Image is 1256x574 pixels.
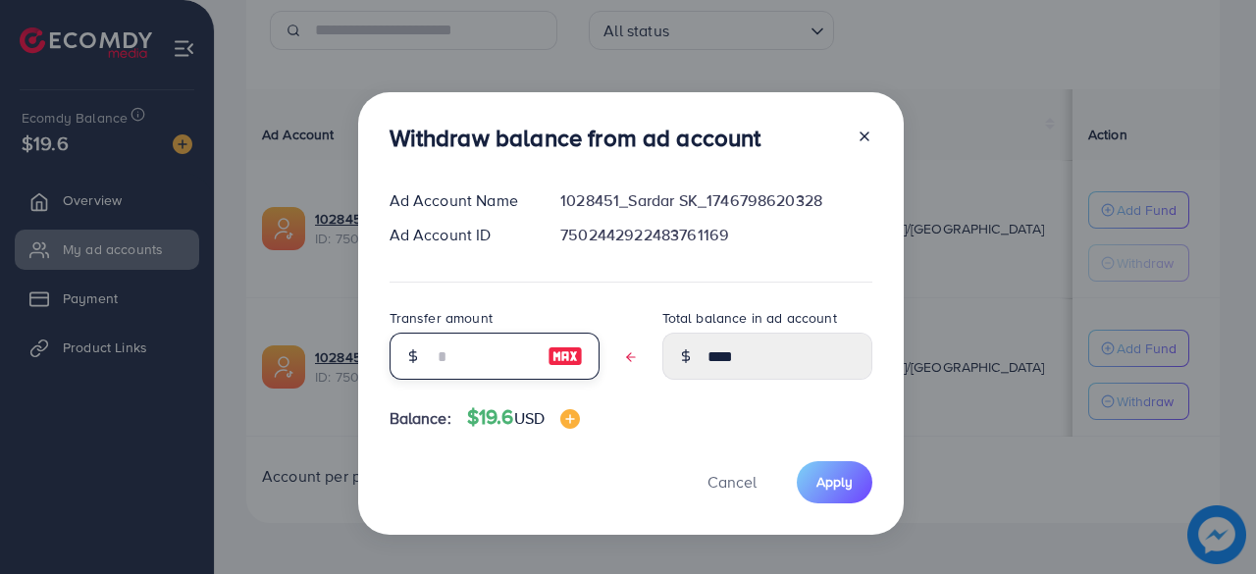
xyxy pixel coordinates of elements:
div: Ad Account Name [374,189,546,212]
button: Apply [797,461,872,503]
h4: $19.6 [467,405,580,430]
h3: Withdraw balance from ad account [390,124,761,152]
img: image [548,344,583,368]
span: Cancel [707,471,757,493]
div: Ad Account ID [374,224,546,246]
span: Balance: [390,407,451,430]
div: 7502442922483761169 [545,224,887,246]
label: Transfer amount [390,308,493,328]
img: image [560,409,580,429]
label: Total balance in ad account [662,308,837,328]
div: 1028451_Sardar SK_1746798620328 [545,189,887,212]
span: USD [514,407,545,429]
button: Cancel [683,461,781,503]
span: Apply [816,472,853,492]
